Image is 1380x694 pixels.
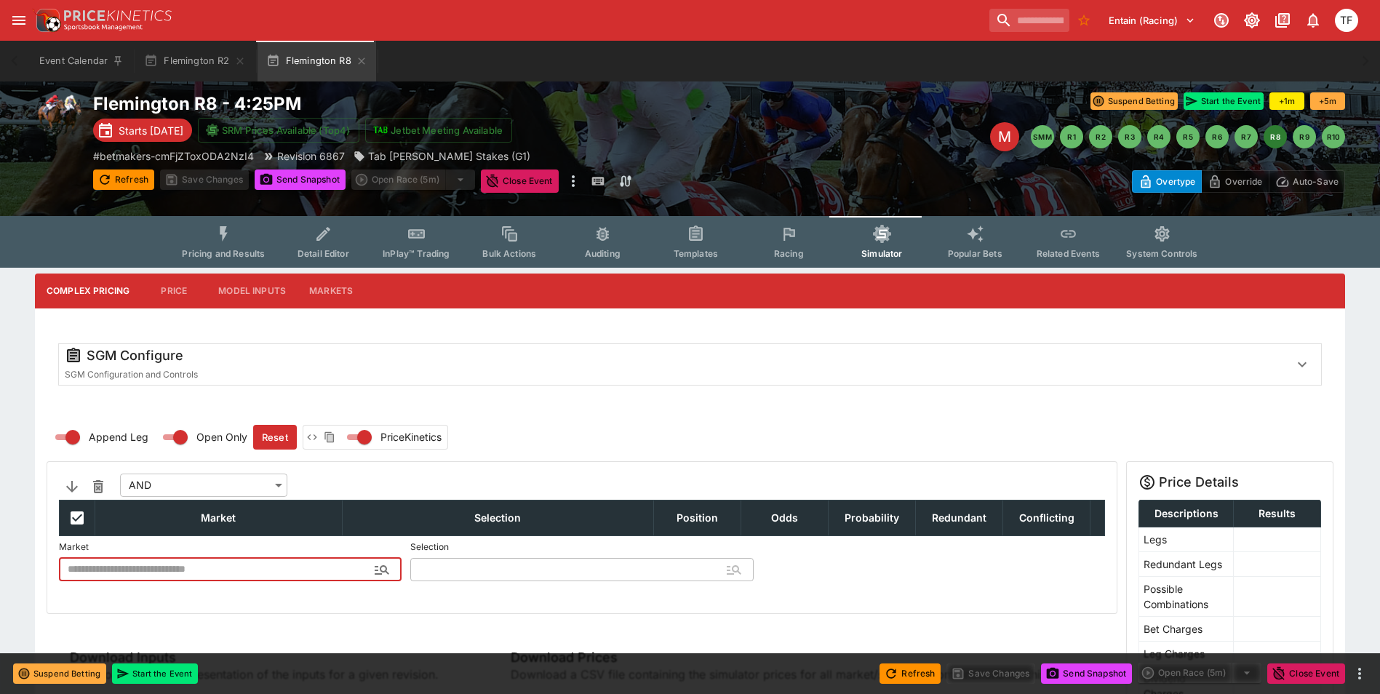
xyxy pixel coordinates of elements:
[1233,500,1320,527] th: Results
[338,426,442,449] label: Change payload type
[585,248,621,259] span: Auditing
[93,148,254,164] p: Copy To Clipboard
[1269,170,1345,193] button: Auto-Save
[1293,174,1339,189] p: Auto-Save
[861,248,902,259] span: Simulator
[365,118,512,143] button: Jetbet Meeting Available
[1225,174,1262,189] p: Override
[64,24,143,31] img: Sportsbook Management
[1031,125,1345,148] nav: pagination navigation
[511,649,1083,666] span: Download Prices
[59,536,402,558] label: Market
[654,500,741,535] th: Position
[93,92,719,115] h2: Copy To Clipboard
[93,169,154,190] button: Refresh
[829,500,916,535] th: Probability
[255,169,346,190] button: Send Snapshot
[1100,9,1204,32] button: Select Tenant
[1132,170,1202,193] button: Overtype
[1322,125,1345,148] button: R10
[1201,170,1269,193] button: Override
[141,274,207,308] button: Price
[368,148,530,164] p: Tab [PERSON_NAME] Stakes (G1)
[1269,92,1304,110] button: +1m
[1138,663,1261,683] div: split button
[32,6,61,35] img: PriceKinetics Logo
[303,428,321,446] button: View payload
[1060,125,1083,148] button: R1
[1205,125,1229,148] button: R6
[1139,616,1234,641] td: Bet Charges
[1156,174,1195,189] p: Overtype
[342,500,654,535] th: Selection
[1147,125,1170,148] button: R4
[258,41,376,81] button: Flemington R8
[95,500,343,535] th: Market
[1235,125,1258,148] button: R7
[1090,92,1178,110] button: Suspend Betting
[89,429,148,444] span: Append Leg
[321,428,338,446] button: Copy payload to clipboard
[1208,7,1235,33] button: Connected to PK
[741,500,829,535] th: Odds
[1184,92,1264,110] button: Start the Event
[948,248,1002,259] span: Popular Bets
[1269,7,1296,33] button: Documentation
[774,248,804,259] span: Racing
[1293,125,1316,148] button: R9
[196,429,247,444] span: Open Only
[1139,527,1234,551] td: Legs
[880,663,941,684] button: Refresh
[207,274,298,308] button: Model Inputs
[35,274,141,308] button: Complex Pricing
[35,92,81,139] img: horse_racing.png
[64,10,172,21] img: PriceKinetics
[990,122,1019,151] div: Edit Meeting
[31,41,132,81] button: Event Calendar
[1037,248,1100,259] span: Related Events
[1331,4,1363,36] button: Tom Flynn
[1264,125,1287,148] button: R8
[1139,576,1234,616] td: Possible Combinations
[1300,7,1326,33] button: Notifications
[65,347,1277,364] div: SGM Configure
[277,148,345,164] p: Revision 6867
[135,41,254,81] button: Flemington R2
[916,500,1003,535] th: Redundant
[1126,248,1197,259] span: System Controls
[1072,9,1096,32] button: No Bookmarks
[298,248,349,259] span: Detail Editor
[120,474,287,497] div: AND
[410,536,753,558] label: Selection
[253,425,297,450] button: Reset
[1139,500,1234,527] th: Descriptions
[1132,170,1345,193] div: Start From
[112,663,198,684] button: Start the Event
[182,248,265,259] span: Pricing and Results
[1089,125,1112,148] button: R2
[674,248,718,259] span: Templates
[1139,551,1234,576] td: Redundant Legs
[1159,474,1239,490] h5: Price Details
[1031,125,1054,148] button: SMM
[482,248,536,259] span: Bulk Actions
[13,663,106,684] button: Suspend Betting
[65,369,198,380] span: SGM Configuration and Controls
[6,7,32,33] button: open drawer
[351,169,475,190] div: split button
[1310,92,1345,110] button: +5m
[373,123,388,137] img: jetbet-logo.svg
[1335,9,1358,32] div: Tom Flynn
[1239,7,1265,33] button: Toggle light/dark mode
[989,9,1069,32] input: search
[1139,641,1234,666] td: Leg Charges
[383,248,450,259] span: InPlay™ Trading
[1267,663,1345,684] button: Close Event
[198,118,359,143] button: SRM Prices Available (Top4)
[380,429,442,444] span: PriceKinetics
[298,274,364,308] button: Markets
[1176,125,1200,148] button: R5
[481,169,559,193] button: Close Event
[1351,665,1368,682] button: more
[565,169,582,193] button: more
